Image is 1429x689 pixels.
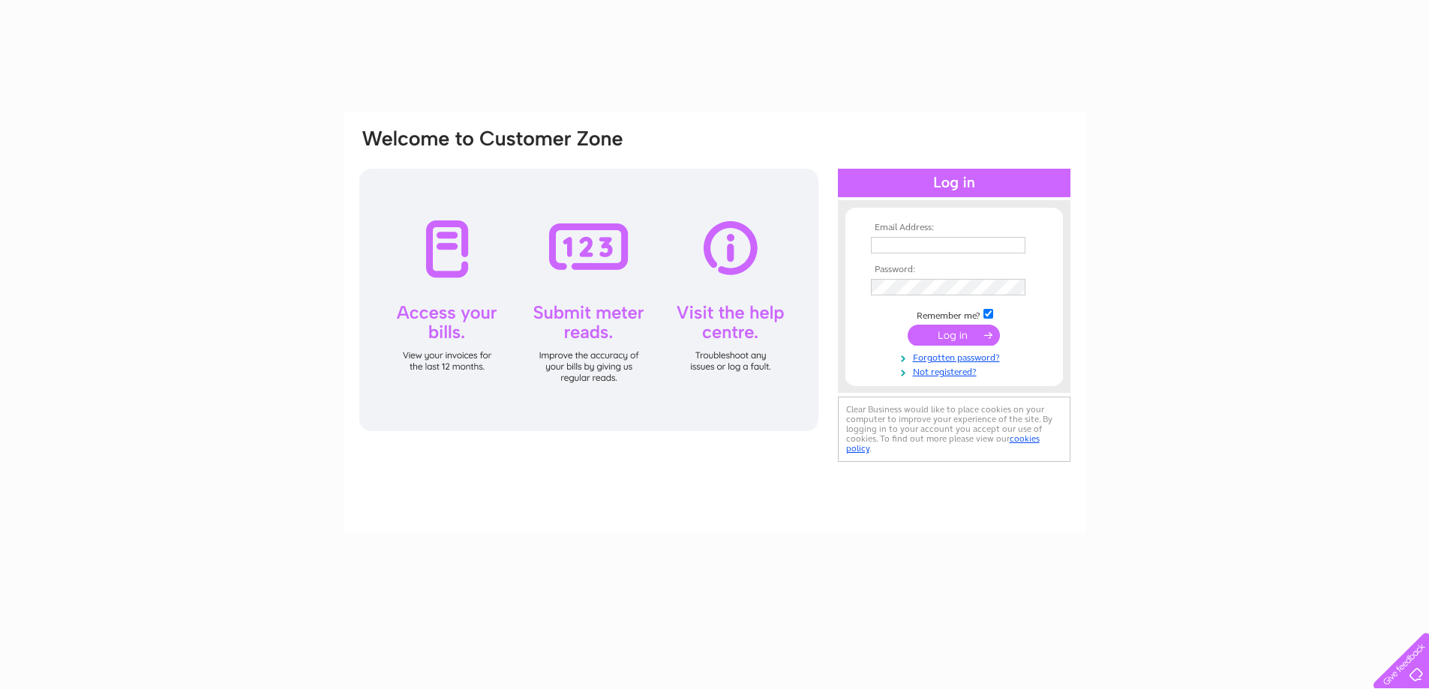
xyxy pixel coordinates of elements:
[908,325,1000,346] input: Submit
[871,349,1041,364] a: Forgotten password?
[867,307,1041,322] td: Remember me?
[846,433,1040,454] a: cookies policy
[838,397,1070,462] div: Clear Business would like to place cookies on your computer to improve your experience of the sit...
[867,265,1041,275] th: Password:
[867,223,1041,233] th: Email Address:
[871,364,1041,378] a: Not registered?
